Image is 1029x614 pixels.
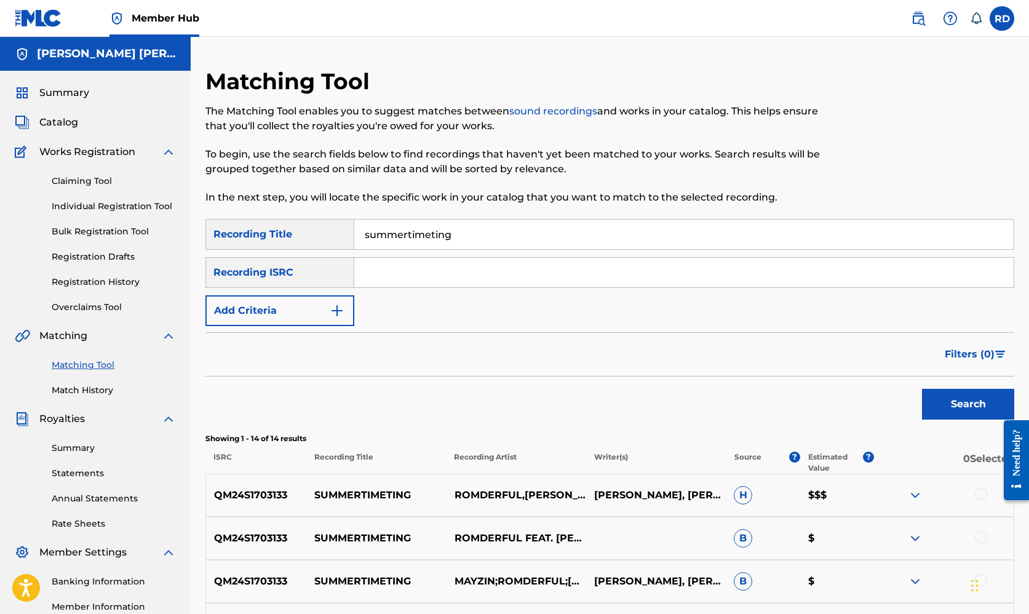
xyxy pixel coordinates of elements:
[39,329,87,343] span: Matching
[446,488,586,503] p: ROMDERFUL,[PERSON_NAME],[PERSON_NAME],[PERSON_NAME]
[39,86,89,100] span: Summary
[446,452,586,474] p: Recording Artist
[15,115,30,130] img: Catalog
[995,410,1029,511] iframe: Resource Center
[509,105,597,117] a: sound recordings
[306,531,446,546] p: SUMMERTIMETING
[874,452,1014,474] p: 0 Selected
[800,531,873,546] p: $
[52,301,176,314] a: Overclaims Tool
[52,467,176,480] a: Statements
[995,351,1006,358] img: filter
[132,11,199,25] span: Member Hub
[734,529,752,548] span: B
[937,339,1014,370] button: Filters (0)
[52,600,176,613] a: Member Information
[938,6,963,31] div: Help
[205,295,354,326] button: Add Criteria
[967,555,1029,614] iframe: Chat Widget
[52,200,176,213] a: Individual Registration Tool
[446,531,586,546] p: ROMDERFUL FEAT. [PERSON_NAME]
[206,574,306,589] p: QM24S1703133
[39,145,135,159] span: Works Registration
[15,115,78,130] a: CatalogCatalog
[734,572,752,591] span: B
[39,115,78,130] span: Catalog
[908,488,923,503] img: expand
[52,276,176,289] a: Registration History
[37,47,176,61] h5: Rommel Alexander Donald
[911,11,926,26] img: search
[15,329,30,343] img: Matching
[205,104,828,134] p: The Matching Tool enables you to suggest matches between and works in your catalog. This helps en...
[15,545,30,560] img: Member Settings
[908,531,923,546] img: expand
[161,145,176,159] img: expand
[800,488,873,503] p: $$$
[734,452,761,474] p: Source
[15,86,30,100] img: Summary
[306,574,446,589] p: SUMMERTIMETING
[330,303,344,318] img: 9d2ae6d4665cec9f34b9.svg
[205,219,1014,426] form: Search Form
[205,433,1014,444] p: Showing 1 - 14 of 14 results
[15,412,30,426] img: Royalties
[971,567,979,604] div: Drag
[586,574,726,589] p: [PERSON_NAME], [PERSON_NAME], [PERSON_NAME], [PERSON_NAME]
[943,11,958,26] img: help
[52,575,176,588] a: Banking Information
[52,442,176,455] a: Summary
[205,452,306,474] p: ISRC
[52,250,176,263] a: Registration Drafts
[586,452,726,474] p: Writer(s)
[922,389,1014,420] button: Search
[161,412,176,426] img: expand
[39,412,85,426] span: Royalties
[863,452,874,463] span: ?
[52,225,176,238] a: Bulk Registration Tool
[306,452,446,474] p: Recording Title
[990,6,1014,31] div: User Menu
[39,545,127,560] span: Member Settings
[15,47,30,62] img: Accounts
[306,488,446,503] p: SUMMERTIMETING
[906,6,931,31] a: Public Search
[206,488,306,503] p: QM24S1703133
[52,175,176,188] a: Claiming Tool
[908,574,923,589] img: expand
[970,12,982,25] div: Notifications
[800,574,873,589] p: $
[109,11,124,26] img: Top Rightsholder
[808,452,863,474] p: Estimated Value
[446,574,586,589] p: MAYZIN;ROMDERFUL;[GEOGRAPHIC_DATA];[PERSON_NAME]
[52,492,176,505] a: Annual Statements
[945,347,995,362] span: Filters ( 0 )
[789,452,800,463] span: ?
[205,68,376,95] h2: Matching Tool
[15,9,62,27] img: MLC Logo
[586,488,726,503] p: [PERSON_NAME], [PERSON_NAME], [PERSON_NAME], [PERSON_NAME]
[161,329,176,343] img: expand
[206,531,306,546] p: QM24S1703133
[205,147,828,177] p: To begin, use the search fields below to find recordings that haven't yet been matched to your wo...
[15,145,31,159] img: Works Registration
[15,86,89,100] a: SummarySummary
[52,517,176,530] a: Rate Sheets
[734,486,752,504] span: H
[161,545,176,560] img: expand
[205,190,828,205] p: In the next step, you will locate the specific work in your catalog that you want to match to the...
[52,359,176,372] a: Matching Tool
[52,384,176,397] a: Match History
